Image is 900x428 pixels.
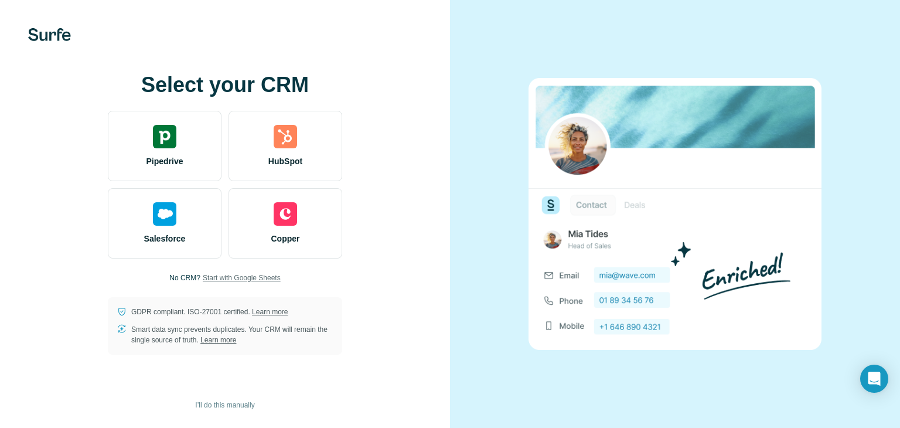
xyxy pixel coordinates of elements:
[153,125,176,148] img: pipedrive's logo
[146,155,183,167] span: Pipedrive
[529,78,821,349] img: none image
[144,233,186,244] span: Salesforce
[252,308,288,316] a: Learn more
[271,233,300,244] span: Copper
[268,155,302,167] span: HubSpot
[274,202,297,226] img: copper's logo
[153,202,176,226] img: salesforce's logo
[200,336,236,344] a: Learn more
[131,324,333,345] p: Smart data sync prevents duplicates. Your CRM will remain the single source of truth.
[169,273,200,283] p: No CRM?
[187,396,262,414] button: I’ll do this manually
[28,28,71,41] img: Surfe's logo
[860,365,888,393] div: Open Intercom Messenger
[203,273,281,283] button: Start with Google Sheets
[195,400,254,410] span: I’ll do this manually
[131,307,288,317] p: GDPR compliant. ISO-27001 certified.
[274,125,297,148] img: hubspot's logo
[108,73,342,97] h1: Select your CRM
